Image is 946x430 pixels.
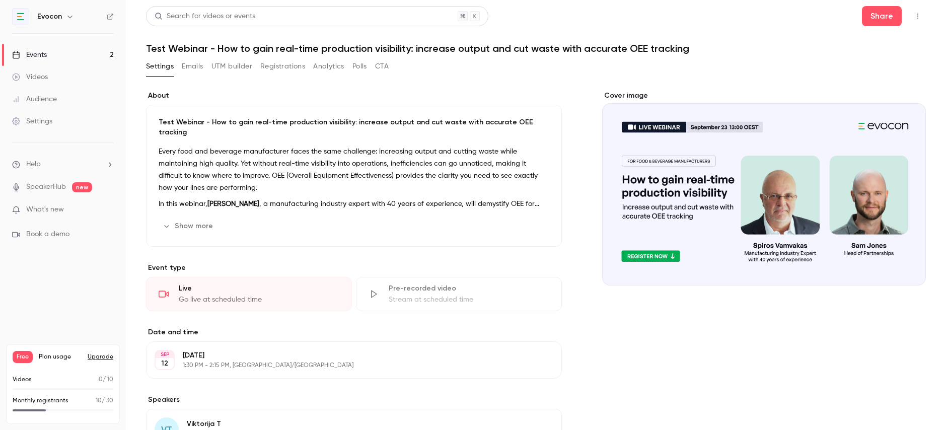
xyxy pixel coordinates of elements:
div: LiveGo live at scheduled time [146,277,352,311]
label: Speakers [146,395,562,405]
img: Evocon [13,9,29,25]
p: / 10 [99,375,113,384]
div: Pre-recorded video [389,283,549,294]
div: Audience [12,94,57,104]
span: Book a demo [26,229,69,240]
p: 1:30 PM - 2:15 PM, [GEOGRAPHIC_DATA]/[GEOGRAPHIC_DATA] [183,362,508,370]
iframe: Noticeable Trigger [102,205,114,214]
button: Polls [352,58,367,75]
p: Viktorija T [187,419,235,429]
label: About [146,91,562,101]
div: Go live at scheduled time [179,295,339,305]
div: SEP [156,351,174,358]
button: Emails [182,58,203,75]
span: 0 [99,377,103,383]
p: / 30 [96,396,113,405]
section: Cover image [602,91,926,285]
button: Settings [146,58,174,75]
span: Free [13,351,33,363]
p: Event type [146,263,562,273]
button: Share [862,6,902,26]
label: Cover image [602,91,926,101]
h1: Test Webinar - How to gain real-time production visibility: increase output and cut waste with ac... [146,42,926,54]
button: Show more [159,218,219,234]
div: Events [12,50,47,60]
button: Analytics [313,58,344,75]
button: UTM builder [211,58,252,75]
span: Help [26,159,41,170]
button: Upgrade [88,353,113,361]
button: CTA [375,58,389,75]
p: Every food and beverage manufacturer faces the same challenge: increasing output and cutting wast... [159,146,549,194]
p: In this webinar, , a manufacturing industry expert with 40 years of experience, will demystify OE... [159,198,549,210]
div: Search for videos or events [155,11,255,22]
label: Date and time [146,327,562,337]
button: Registrations [260,58,305,75]
span: 10 [96,398,102,404]
a: SpeakerHub [26,182,66,192]
div: Videos [12,72,48,82]
span: new [72,182,92,192]
span: Plan usage [39,353,82,361]
div: Stream at scheduled time [389,295,549,305]
div: Live [179,283,339,294]
span: What's new [26,204,64,215]
div: Pre-recorded videoStream at scheduled time [356,277,562,311]
p: Videos [13,375,32,384]
h6: Evocon [37,12,62,22]
strong: [PERSON_NAME] [207,200,259,207]
p: [DATE] [183,350,508,361]
p: 12 [161,359,168,369]
p: Test Webinar - How to gain real-time production visibility: increase output and cut waste with ac... [159,117,549,137]
div: Settings [12,116,52,126]
li: help-dropdown-opener [12,159,114,170]
p: Monthly registrants [13,396,68,405]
